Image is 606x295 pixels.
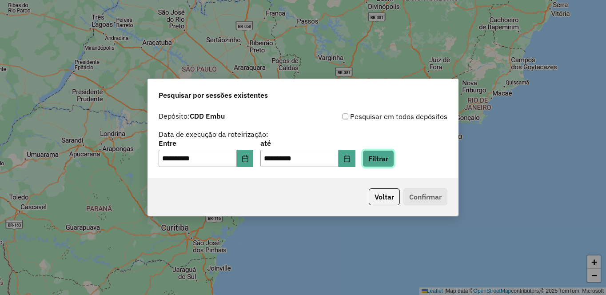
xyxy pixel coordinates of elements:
label: Entre [159,138,253,148]
button: Choose Date [339,150,355,167]
strong: CDD Embu [190,112,225,120]
label: Depósito: [159,111,225,121]
button: Filtrar [363,150,394,167]
label: até [260,138,355,148]
button: Voltar [369,188,400,205]
button: Choose Date [237,150,254,167]
div: Pesquisar em todos depósitos [303,111,447,122]
label: Data de execução da roteirização: [159,129,268,140]
span: Pesquisar por sessões existentes [159,90,268,100]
